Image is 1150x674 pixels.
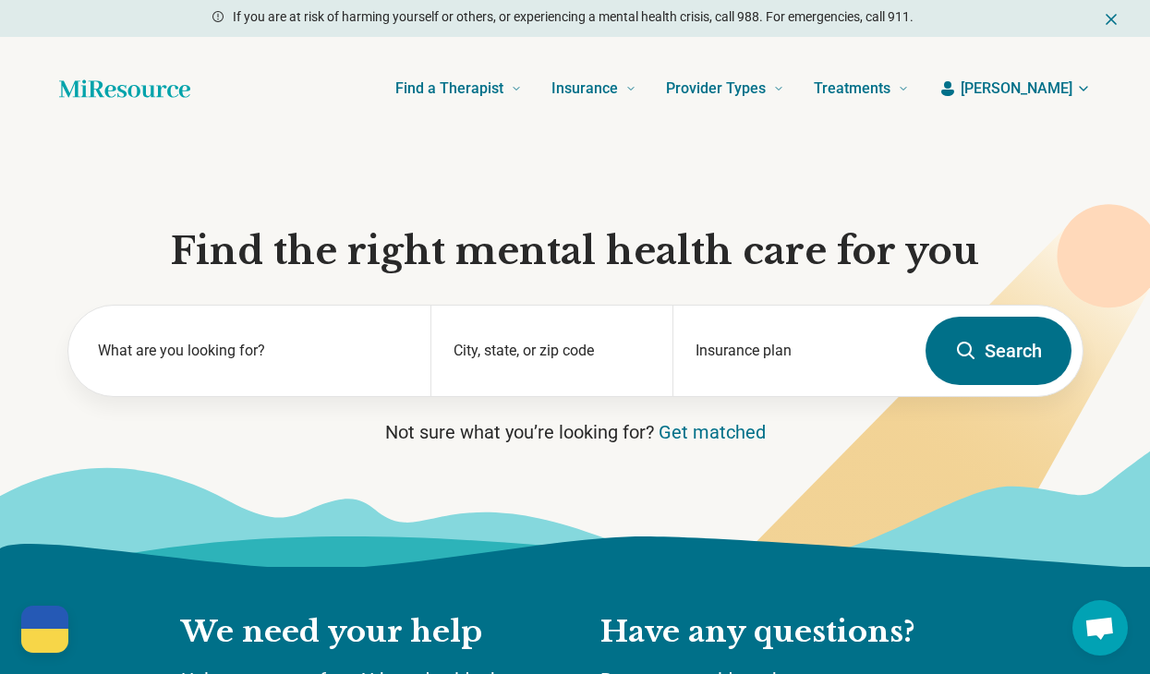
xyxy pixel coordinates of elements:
[600,613,970,652] h2: Have any questions?
[59,70,190,107] a: Home page
[181,613,563,652] h2: We need your help
[938,78,1091,100] button: [PERSON_NAME]
[1072,600,1128,656] div: Open chat
[233,7,914,27] p: If you are at risk of harming yourself or others, or experiencing a mental health crisis, call 98...
[814,52,909,126] a: Treatments
[98,340,409,362] label: What are you looking for?
[926,317,1071,385] button: Search
[395,52,522,126] a: Find a Therapist
[666,52,784,126] a: Provider Types
[666,76,766,102] span: Provider Types
[814,76,890,102] span: Treatments
[1102,7,1120,30] button: Dismiss
[659,421,766,443] a: Get matched
[551,52,636,126] a: Insurance
[961,78,1072,100] span: [PERSON_NAME]
[551,76,618,102] span: Insurance
[67,227,1083,275] h1: Find the right mental health care for you
[395,76,503,102] span: Find a Therapist
[67,419,1083,445] p: Not sure what you’re looking for?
